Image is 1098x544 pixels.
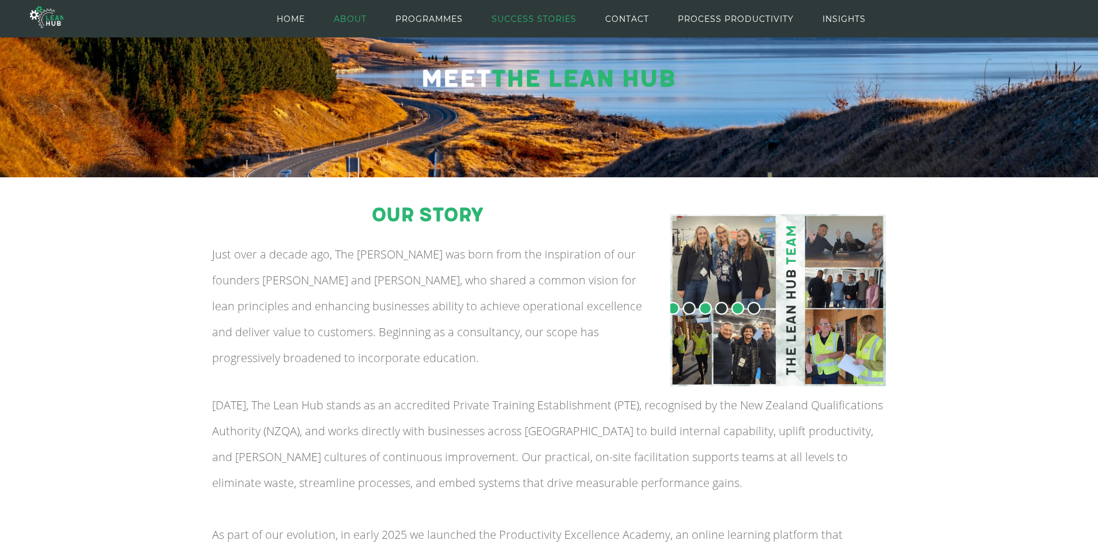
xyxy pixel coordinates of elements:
[212,246,642,366] span: Just over a decade ago, The [PERSON_NAME] was born from the inspiration of our founders [PERSON_N...
[670,214,886,386] img: The Lean Hub Team vs 2
[421,64,491,94] span: Meet
[372,204,483,227] span: our story
[30,1,63,33] img: The Lean Hub | Optimising productivity with Lean Logo
[491,64,675,94] span: The Lean Hub
[212,397,883,490] span: [DATE], The Lean Hub stands as an accredited Private Training Establishment (PTE), recognised by ...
